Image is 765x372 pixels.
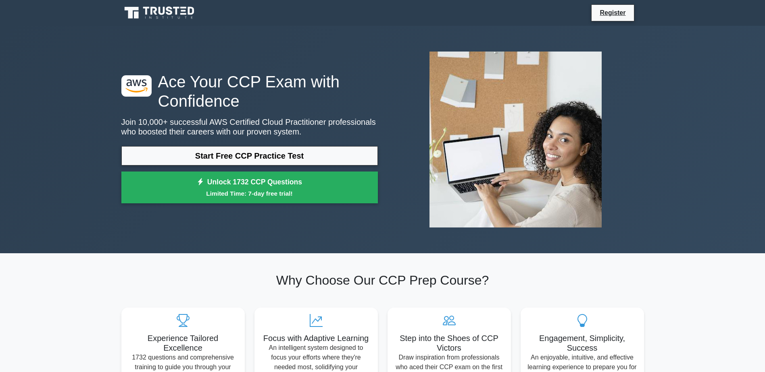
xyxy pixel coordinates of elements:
[595,8,630,18] a: Register
[121,72,378,111] h1: Ace Your CCP Exam with Confidence
[121,117,378,136] p: Join 10,000+ successful AWS Certified Cloud Practitioner professionals who boosted their careers ...
[121,273,644,288] h2: Why Choose Our CCP Prep Course?
[121,146,378,165] a: Start Free CCP Practice Test
[261,333,371,343] h5: Focus with Adaptive Learning
[128,333,238,353] h5: Experience Tailored Excellence
[394,333,504,353] h5: Step into the Shoes of CCP Victors
[121,172,378,204] a: Unlock 1732 CCP QuestionsLimited Time: 7-day free trial!
[527,333,638,353] h5: Engagement, Simplicity, Success
[131,189,368,198] small: Limited Time: 7-day free trial!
